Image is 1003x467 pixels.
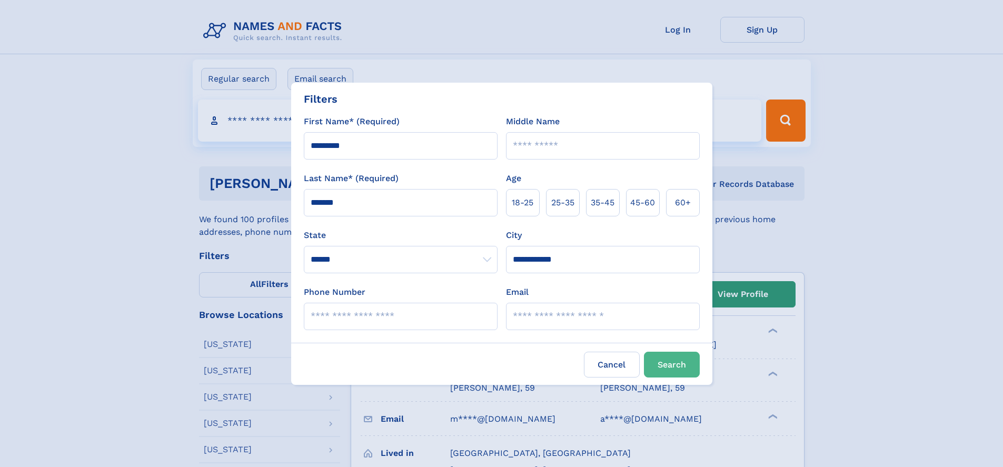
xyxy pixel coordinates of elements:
[512,196,533,209] span: 18‑25
[304,172,399,185] label: Last Name* (Required)
[644,352,700,377] button: Search
[506,172,521,185] label: Age
[506,229,522,242] label: City
[675,196,691,209] span: 60+
[591,196,614,209] span: 35‑45
[304,229,498,242] label: State
[630,196,655,209] span: 45‑60
[584,352,640,377] label: Cancel
[304,115,400,128] label: First Name* (Required)
[304,91,337,107] div: Filters
[304,286,365,299] label: Phone Number
[506,286,529,299] label: Email
[506,115,560,128] label: Middle Name
[551,196,574,209] span: 25‑35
